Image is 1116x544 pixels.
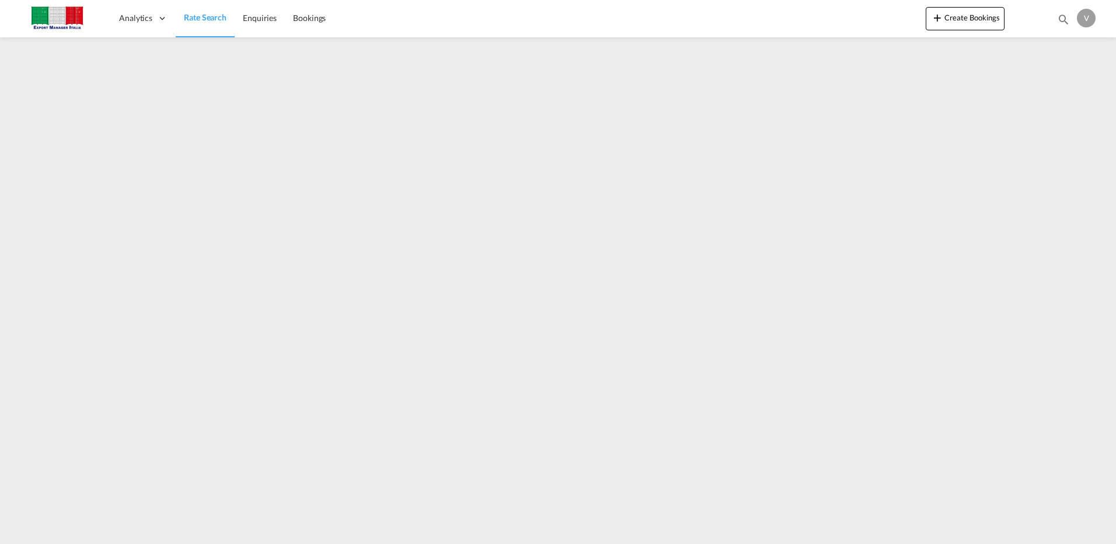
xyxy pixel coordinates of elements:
button: icon-plus 400-fgCreate Bookings [926,7,1005,30]
img: 51022700b14f11efa3148557e262d94e.jpg [18,5,96,32]
span: Bookings [293,13,326,23]
md-icon: icon-plus 400-fg [930,11,944,25]
md-icon: icon-magnify [1057,13,1070,26]
span: Enquiries [243,13,277,23]
div: V [1077,9,1096,27]
span: Rate Search [184,12,226,22]
div: icon-magnify [1057,13,1070,30]
span: Analytics [119,12,152,24]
